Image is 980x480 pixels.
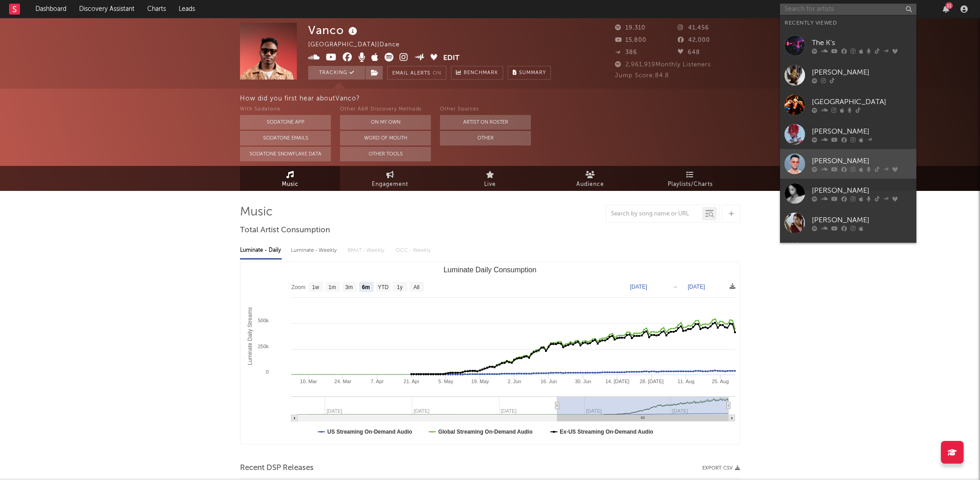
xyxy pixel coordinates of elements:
input: Search by song name or URL [606,210,702,218]
div: [PERSON_NAME] [812,155,912,166]
text: Luminate Daily Streams [247,307,253,365]
button: Sodatone Snowflake Data [240,147,331,161]
text: All [413,284,419,290]
text: 250k [258,344,269,349]
a: [PERSON_NAME] [780,238,916,267]
text: 500k [258,318,269,323]
a: Benchmark [451,66,503,80]
text: 24. Mar [335,379,352,384]
text: YTD [378,284,389,290]
div: With Sodatone [240,104,331,115]
button: Sodatone App [240,115,331,130]
span: Recent DSP Releases [240,463,314,474]
div: Recently Viewed [785,18,912,29]
svg: Luminate Daily Consumption [240,262,740,444]
a: [PERSON_NAME] [780,149,916,179]
text: 21. Apr [404,379,420,384]
a: Live [440,166,540,191]
text: 11. Aug [677,379,694,384]
button: Export CSV [702,465,740,471]
div: Luminate - Daily [240,243,282,258]
span: 19,310 [615,25,645,31]
div: Other Sources [440,104,531,115]
text: 1w [312,284,320,290]
text: 1m [329,284,336,290]
span: 42,000 [678,37,710,43]
a: Engagement [340,166,440,191]
a: [PERSON_NAME] [780,60,916,90]
text: 3m [345,284,353,290]
text: 2. Jun [508,379,521,384]
div: How did you first hear about Vanco ? [240,93,980,104]
text: 5. May [438,379,454,384]
button: Email AlertsOn [387,66,446,80]
div: 11 [945,2,953,9]
text: [DATE] [688,284,705,290]
span: Playlists/Charts [668,179,713,190]
a: [GEOGRAPHIC_DATA] [780,90,916,120]
text: → [672,284,678,290]
button: Other Tools [340,147,431,161]
text: 10. Mar [300,379,317,384]
text: US Streaming On-Demand Audio [327,429,412,435]
a: The K's [780,31,916,60]
text: 0 [266,369,269,375]
button: Word Of Mouth [340,131,431,145]
text: 14. [DATE] [605,379,630,384]
div: [GEOGRAPHIC_DATA] | Dance [308,40,420,50]
text: Ex-US Streaming On-Demand Audio [560,429,654,435]
div: [PERSON_NAME] [812,67,912,78]
span: Audience [576,179,604,190]
text: 25. Aug [712,379,729,384]
text: 6m [362,284,370,290]
div: [PERSON_NAME] [812,126,912,137]
a: Playlists/Charts [640,166,740,191]
div: The K's [812,37,912,48]
button: Sodatone Emails [240,131,331,145]
text: [DATE] [630,284,647,290]
button: 11 [943,5,949,13]
text: Luminate Daily Consumption [444,266,537,274]
span: 648 [678,50,700,55]
text: 7. Apr [370,379,384,384]
div: [GEOGRAPHIC_DATA] [812,96,912,107]
a: [PERSON_NAME] [780,179,916,208]
span: 41,456 [678,25,709,31]
a: Music [240,166,340,191]
span: 15,800 [615,37,646,43]
span: 2,961,919 Monthly Listeners [615,62,711,68]
div: Luminate - Weekly [291,243,339,258]
span: 386 [615,50,637,55]
span: Engagement [372,179,408,190]
input: Search for artists [780,4,916,15]
span: Jump Score: 84.8 [615,73,669,79]
div: Other A&R Discovery Methods [340,104,431,115]
span: Benchmark [464,68,498,79]
div: Vanco [308,23,360,38]
a: Audience [540,166,640,191]
button: Artist on Roster [440,115,531,130]
a: [PERSON_NAME] [780,208,916,238]
span: Total Artist Consumption [240,225,330,236]
div: [PERSON_NAME] [812,215,912,225]
text: 30. Jun [575,379,591,384]
em: On [433,71,441,76]
text: Global Streaming On-Demand Audio [438,429,533,435]
button: Edit [443,53,460,64]
div: [PERSON_NAME] [812,185,912,196]
button: On My Own [340,115,431,130]
span: Summary [519,70,546,75]
button: Summary [508,66,551,80]
span: Music [282,179,299,190]
text: 28. [DATE] [640,379,664,384]
a: [PERSON_NAME] [780,120,916,149]
text: 1y [397,284,403,290]
text: 16. Jun [540,379,557,384]
span: Live [484,179,496,190]
text: Zoom [291,284,305,290]
button: Tracking [308,66,365,80]
button: Other [440,131,531,145]
text: 19. May [471,379,490,384]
